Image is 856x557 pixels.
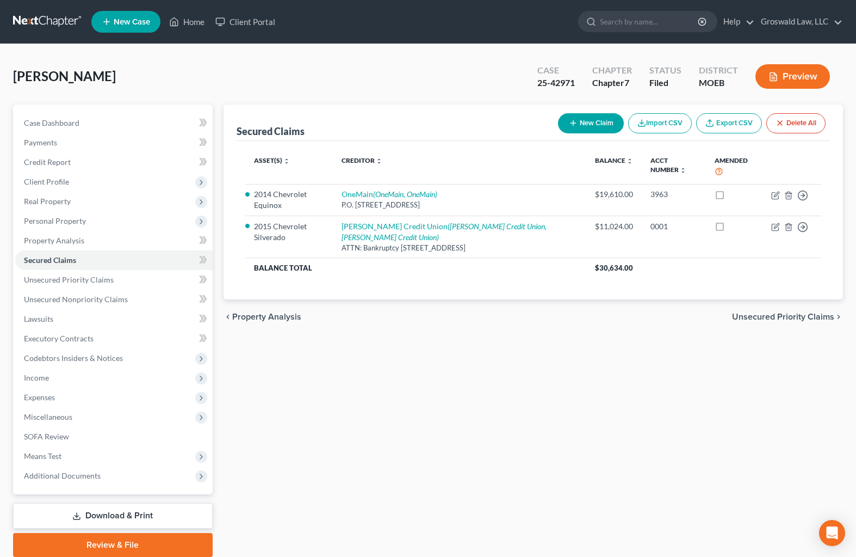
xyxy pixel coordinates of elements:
[834,313,843,321] i: chevron_right
[537,77,575,89] div: 25-42971
[595,189,633,200] div: $19,610.00
[24,236,84,245] span: Property Analysis
[24,334,94,343] span: Executory Contracts
[24,451,61,461] span: Means Test
[537,64,575,77] div: Case
[24,412,72,421] span: Miscellaneous
[595,264,633,272] span: $30,634.00
[24,177,69,186] span: Client Profile
[224,313,232,321] i: chevron_left
[24,295,128,304] span: Unsecured Nonpriority Claims
[755,64,830,89] button: Preview
[254,156,290,164] a: Asset(s) unfold_more
[595,156,633,164] a: Balance unfold_more
[24,432,69,441] span: SOFA Review
[627,158,633,164] i: unfold_more
[254,189,324,211] li: 2014 Chevrolet Equinox
[24,373,49,382] span: Income
[232,313,301,321] span: Property Analysis
[595,221,633,232] div: $11,024.00
[254,221,324,243] li: 2015 Chevrolet Silverado
[24,393,55,402] span: Expenses
[15,270,213,290] a: Unsecured Priority Claims
[24,275,114,284] span: Unsecured Priority Claims
[13,533,213,557] a: Review & File
[706,150,762,184] th: Amended
[766,113,826,133] button: Delete All
[24,118,79,127] span: Case Dashboard
[15,427,213,446] a: SOFA Review
[732,313,834,321] span: Unsecured Priority Claims
[650,221,697,232] div: 0001
[224,313,301,321] button: chevron_left Property Analysis
[373,189,437,199] i: (OneMain, OneMain)
[650,189,697,200] div: 3963
[342,222,547,242] a: [PERSON_NAME] Credit Union([PERSON_NAME] Credit Union, [PERSON_NAME] Credit Union)
[649,77,681,89] div: Filed
[15,329,213,348] a: Executory Contracts
[699,77,738,89] div: MOEB
[718,12,754,32] a: Help
[342,222,547,242] i: ([PERSON_NAME] Credit Union, [PERSON_NAME] Credit Union)
[24,138,57,147] span: Payments
[696,113,762,133] a: Export CSV
[24,255,76,265] span: Secured Claims
[15,133,213,152] a: Payments
[342,189,437,199] a: OneMain(OneMain, OneMain)
[15,113,213,133] a: Case Dashboard
[342,156,382,164] a: Creditor unfold_more
[24,353,123,363] span: Codebtors Insiders & Notices
[24,216,86,225] span: Personal Property
[732,313,843,321] button: Unsecured Priority Claims chevron_right
[24,471,101,480] span: Additional Documents
[600,11,699,32] input: Search by name...
[819,520,845,546] div: Open Intercom Messenger
[13,68,116,84] span: [PERSON_NAME]
[624,77,629,88] span: 7
[114,18,150,26] span: New Case
[210,12,281,32] a: Client Portal
[680,167,686,174] i: unfold_more
[24,197,71,206] span: Real Property
[342,200,578,210] div: P.O. [STREET_ADDRESS]
[699,64,738,77] div: District
[15,250,213,270] a: Secured Claims
[24,157,71,167] span: Credit Report
[245,258,587,277] th: Balance Total
[164,12,210,32] a: Home
[15,290,213,309] a: Unsecured Nonpriority Claims
[592,64,632,77] div: Chapter
[755,12,842,32] a: Groswald Law, LLC
[558,113,624,133] button: New Claim
[15,231,213,250] a: Property Analysis
[15,309,213,329] a: Lawsuits
[13,503,213,529] a: Download & Print
[592,77,632,89] div: Chapter
[24,314,53,323] span: Lawsuits
[342,243,578,253] div: ATTN: Bankruptcy [STREET_ADDRESS]
[15,152,213,172] a: Credit Report
[628,113,692,133] button: Import CSV
[237,125,305,138] div: Secured Claims
[650,156,686,174] a: Acct Number unfold_more
[283,158,290,164] i: unfold_more
[649,64,681,77] div: Status
[376,158,382,164] i: unfold_more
